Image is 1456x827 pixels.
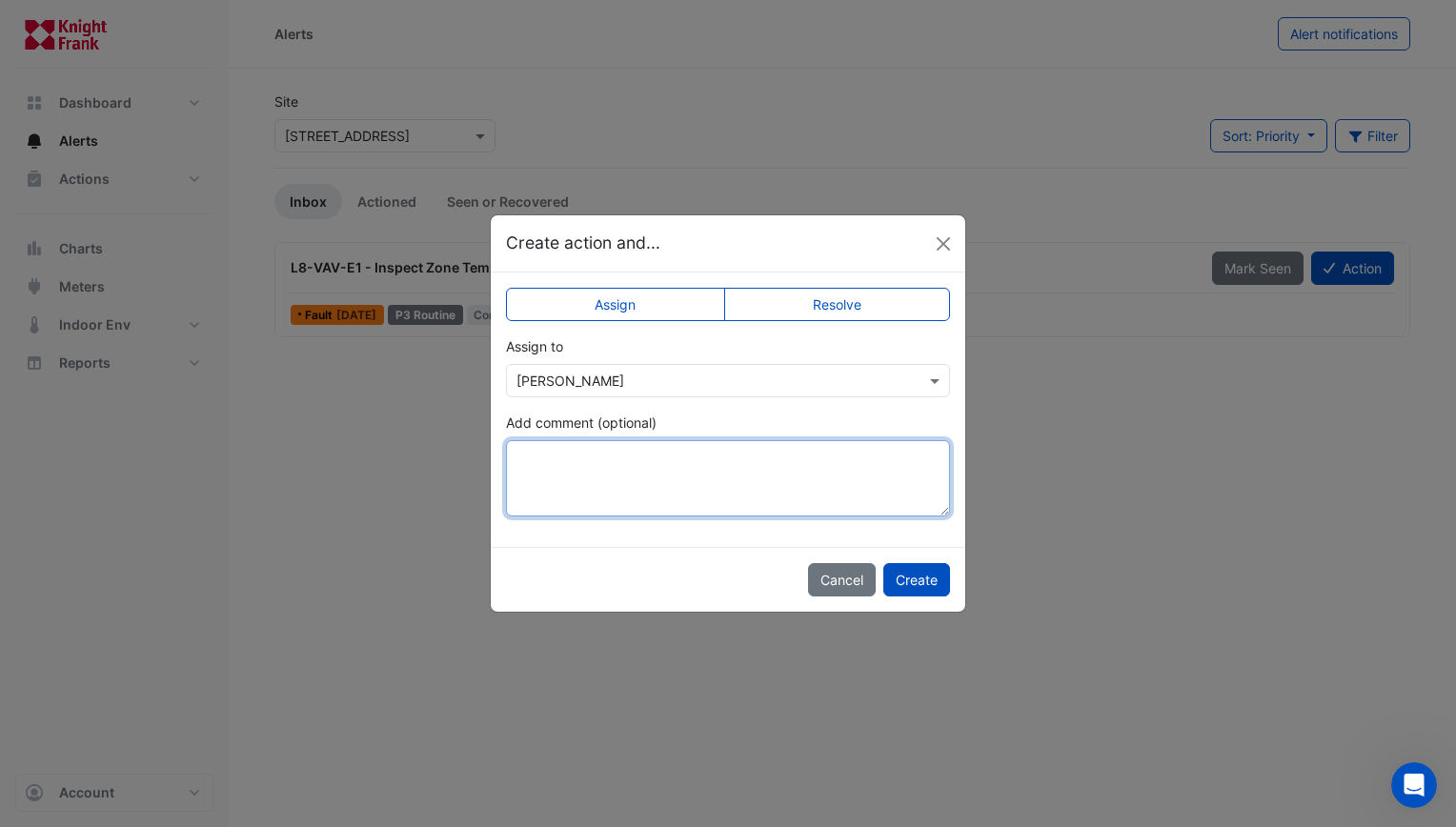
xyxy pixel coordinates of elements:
[506,288,725,321] label: Assign
[506,231,660,255] h5: Create action and...
[1391,762,1437,808] iframe: Intercom live chat
[506,336,563,356] label: Assign to
[883,563,950,596] button: Create
[724,288,951,321] label: Resolve
[808,563,876,596] button: Cancel
[929,230,958,258] button: Close
[506,413,657,433] label: Add comment (optional)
